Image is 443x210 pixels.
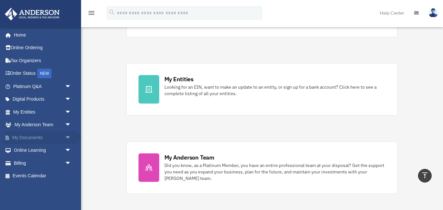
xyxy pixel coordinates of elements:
[5,28,78,41] a: Home
[164,162,386,182] div: Did you know, as a Platinum Member, you have an entire professional team at your disposal? Get th...
[5,144,81,157] a: Online Learningarrow_drop_down
[418,169,432,182] a: vertical_align_top
[5,131,81,144] a: My Documentsarrow_drop_down
[37,69,52,78] div: NEW
[65,118,78,132] span: arrow_drop_down
[5,41,81,54] a: Online Ordering
[88,11,95,17] a: menu
[65,105,78,119] span: arrow_drop_down
[65,157,78,170] span: arrow_drop_down
[5,170,81,182] a: Events Calendar
[5,54,81,67] a: Tax Organizers
[108,9,115,16] i: search
[421,171,429,179] i: vertical_align_top
[88,9,95,17] i: menu
[65,80,78,93] span: arrow_drop_down
[5,105,81,118] a: My Entitiesarrow_drop_down
[65,93,78,106] span: arrow_drop_down
[65,131,78,144] span: arrow_drop_down
[5,157,81,170] a: Billingarrow_drop_down
[428,8,438,17] img: User Pic
[126,141,398,194] a: My Anderson Team Did you know, as a Platinum Member, you have an entire professional team at your...
[5,80,81,93] a: Platinum Q&Aarrow_drop_down
[126,63,398,116] a: My Entities Looking for an EIN, want to make an update to an entity, or sign up for a bank accoun...
[65,144,78,157] span: arrow_drop_down
[5,67,81,80] a: Order StatusNEW
[164,84,386,97] div: Looking for an EIN, want to make an update to an entity, or sign up for a bank account? Click her...
[164,153,214,161] div: My Anderson Team
[164,75,194,83] div: My Entities
[5,118,81,131] a: My Anderson Teamarrow_drop_down
[3,8,62,20] img: Anderson Advisors Platinum Portal
[5,93,81,106] a: Digital Productsarrow_drop_down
